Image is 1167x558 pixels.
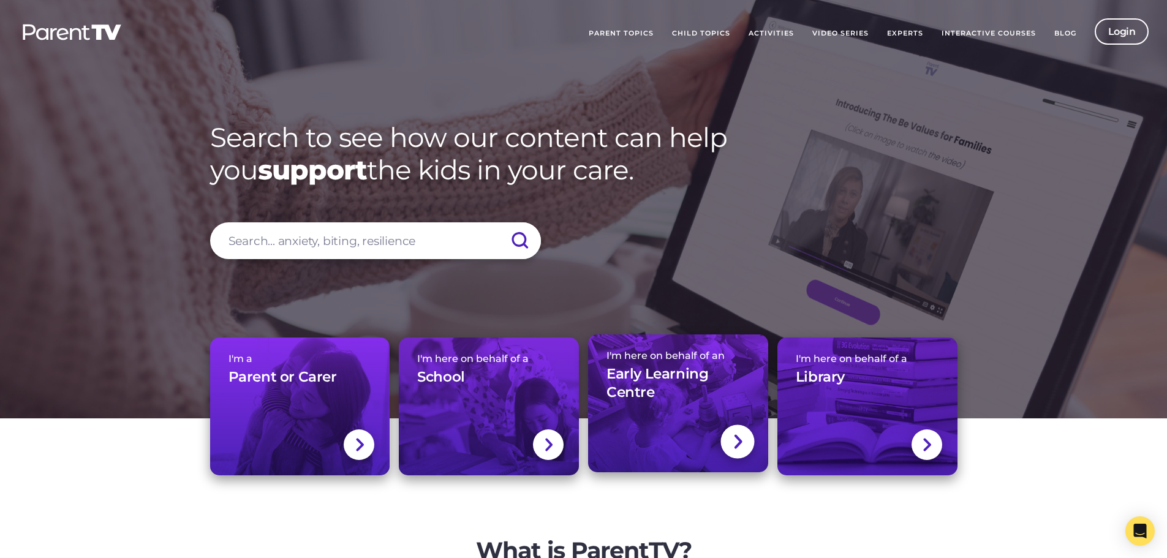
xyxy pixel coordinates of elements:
[739,18,803,49] a: Activities
[417,368,465,386] h3: School
[932,18,1045,49] a: Interactive Courses
[606,350,750,361] span: I'm here on behalf of an
[210,222,541,259] input: Search... anxiety, biting, resilience
[1095,18,1149,45] a: Login
[21,23,123,41] img: parenttv-logo-white.4c85aaf.svg
[544,437,553,453] img: svg+xml;base64,PHN2ZyBlbmFibGUtYmFja2dyb3VuZD0ibmV3IDAgMCAxNC44IDI1LjciIHZpZXdCb3g9IjAgMCAxNC44ID...
[1125,516,1155,546] div: Open Intercom Messenger
[355,437,364,453] img: svg+xml;base64,PHN2ZyBlbmFibGUtYmFja2dyb3VuZD0ibmV3IDAgMCAxNC44IDI1LjciIHZpZXdCb3g9IjAgMCAxNC44ID...
[606,365,750,402] h3: Early Learning Centre
[258,153,367,186] strong: support
[580,18,663,49] a: Parent Topics
[922,437,931,453] img: svg+xml;base64,PHN2ZyBlbmFibGUtYmFja2dyb3VuZD0ibmV3IDAgMCAxNC44IDI1LjciIHZpZXdCb3g9IjAgMCAxNC44ID...
[399,337,579,475] a: I'm here on behalf of aSchool
[210,121,957,186] h1: Search to see how our content can help you the kids in your care.
[228,368,337,386] h3: Parent or Carer
[498,222,541,259] input: Submit
[777,337,957,475] a: I'm here on behalf of aLibrary
[796,353,939,364] span: I'm here on behalf of a
[228,353,372,364] span: I'm a
[210,337,390,475] a: I'm aParent or Carer
[588,334,768,472] a: I'm here on behalf of anEarly Learning Centre
[796,368,845,386] h3: Library
[1045,18,1086,49] a: Blog
[878,18,932,49] a: Experts
[803,18,878,49] a: Video Series
[663,18,739,49] a: Child Topics
[417,353,561,364] span: I'm here on behalf of a
[733,433,742,451] img: svg+xml;base64,PHN2ZyBlbmFibGUtYmFja2dyb3VuZD0ibmV3IDAgMCAxNC44IDI1LjciIHZpZXdCb3g9IjAgMCAxNC44ID...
